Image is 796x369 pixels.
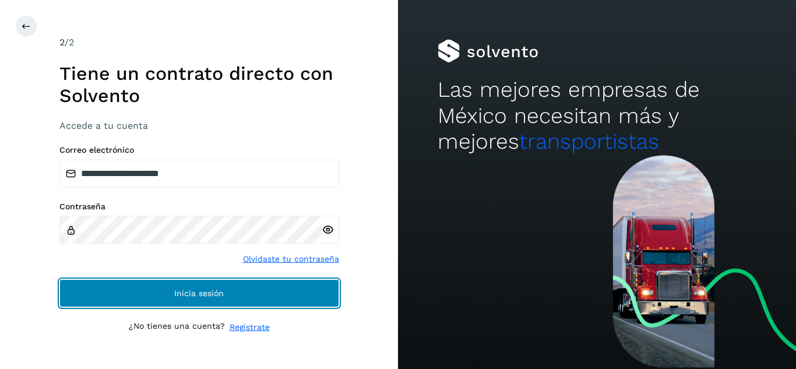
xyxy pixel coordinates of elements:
[519,129,659,154] span: transportistas
[59,120,339,131] h3: Accede a tu cuenta
[59,36,339,50] div: /2
[59,202,339,212] label: Contraseña
[230,321,270,333] a: Regístrate
[129,321,225,333] p: ¿No tienes una cuenta?
[59,62,339,107] h1: Tiene un contrato directo con Solvento
[243,253,339,265] a: Olvidaste tu contraseña
[59,145,339,155] label: Correo electrónico
[438,77,756,154] h2: Las mejores empresas de México necesitan más y mejores
[59,37,65,48] span: 2
[174,289,224,297] span: Inicia sesión
[59,279,339,307] button: Inicia sesión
